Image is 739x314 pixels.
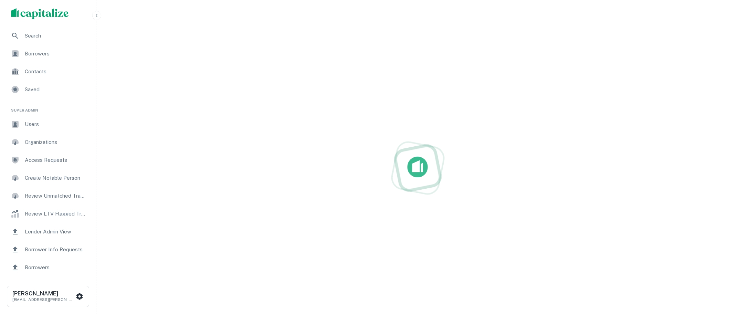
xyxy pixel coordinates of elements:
[11,8,69,19] img: capitalize-logo.png
[6,45,91,62] a: Borrowers
[6,28,91,44] a: Search
[25,263,86,272] span: Borrowers
[6,63,91,80] a: Contacts
[25,67,86,76] span: Contacts
[6,99,91,116] li: Super Admin
[6,170,91,186] a: Create Notable Person
[6,241,91,258] a: Borrower Info Requests
[6,116,91,133] a: Users
[6,223,91,240] a: Lender Admin View
[6,81,91,98] a: Saved
[6,188,91,204] a: Review Unmatched Transactions
[6,206,91,222] a: Review LTV Flagged Transactions
[6,134,91,150] a: Organizations
[25,245,86,254] span: Borrower Info Requests
[12,291,74,296] h6: [PERSON_NAME]
[6,259,91,276] a: Borrowers
[25,85,86,94] span: Saved
[25,120,86,128] span: Users
[7,286,89,307] button: [PERSON_NAME][EMAIL_ADDRESS][PERSON_NAME][DOMAIN_NAME]
[6,152,91,168] a: Access Requests
[25,228,86,236] span: Lender Admin View
[25,210,86,218] span: Review LTV Flagged Transactions
[25,50,86,58] span: Borrowers
[25,156,86,164] span: Access Requests
[25,174,86,182] span: Create Notable Person
[12,296,74,303] p: [EMAIL_ADDRESS][PERSON_NAME][DOMAIN_NAME]
[25,192,86,200] span: Review Unmatched Transactions
[25,138,86,146] span: Organizations
[25,32,86,40] span: Search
